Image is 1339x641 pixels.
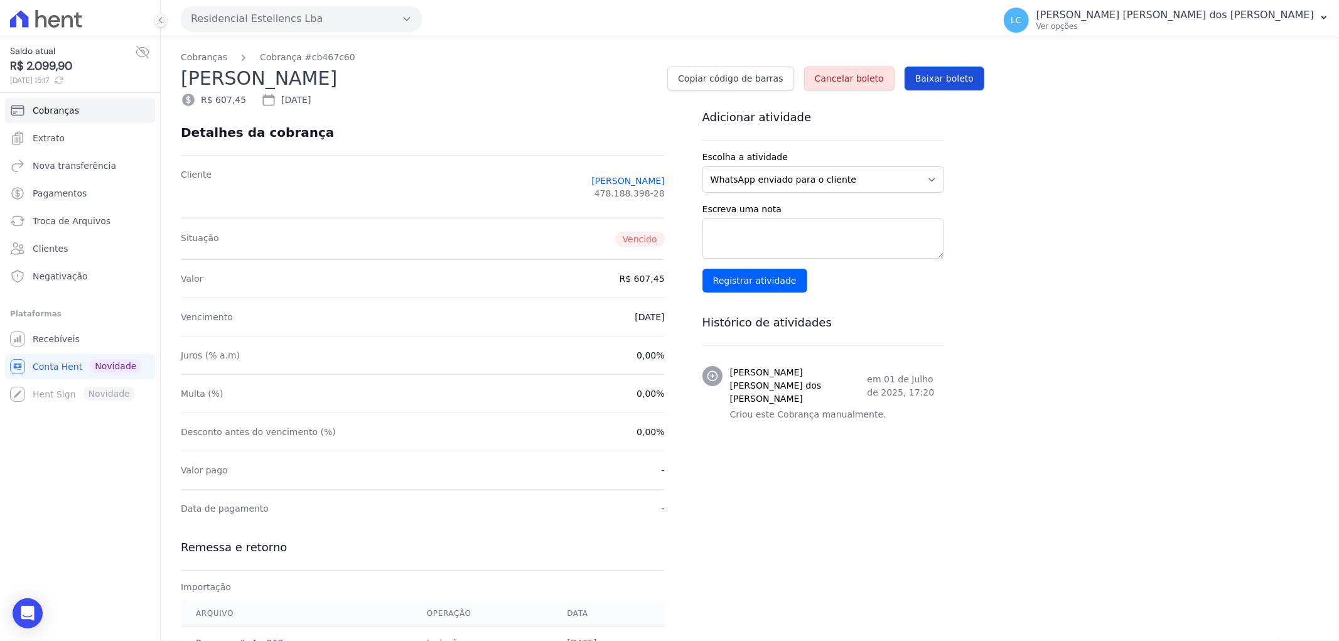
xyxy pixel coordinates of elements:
span: Cancelar boleto [815,72,884,85]
label: Escreva uma nota [702,203,944,216]
span: Baixar boleto [915,72,974,85]
span: [DATE] 15:17 [10,75,135,86]
a: Cobranças [5,98,155,123]
dt: Vencimento [181,311,233,323]
span: Troca de Arquivos [33,215,110,227]
dd: - [662,464,665,477]
a: Cobranças [181,51,227,64]
dd: - [662,502,665,515]
span: Recebíveis [33,333,80,345]
th: Data [552,601,664,627]
a: Negativação [5,264,155,289]
dt: Valor pago [181,464,228,477]
nav: Breadcrumb [181,51,1319,64]
a: Pagamentos [5,181,155,206]
input: Registrar atividade [702,269,807,293]
span: Cobranças [33,104,79,117]
div: Plataformas [10,306,150,321]
a: Cobrança #cb467c60 [260,51,355,64]
a: Conta Hent Novidade [5,354,155,379]
a: Copiar código de barras [667,67,793,90]
a: Recebíveis [5,326,155,352]
a: Extrato [5,126,155,151]
dt: Valor [181,272,203,285]
dd: R$ 607,45 [620,272,665,285]
div: Detalhes da cobrança [181,125,334,140]
span: Clientes [33,242,68,255]
th: Operação [412,601,552,627]
dt: Situação [181,232,219,247]
span: 478.188.398-28 [594,187,665,200]
span: Vencido [615,232,665,247]
a: Troca de Arquivos [5,208,155,234]
p: [PERSON_NAME] [PERSON_NAME] dos [PERSON_NAME] [1036,9,1314,21]
span: Saldo atual [10,45,135,58]
dt: Juros (% a.m) [181,349,240,362]
p: Ver opções [1036,21,1314,31]
div: R$ 607,45 [181,92,246,107]
span: Negativação [33,270,88,283]
button: LC [PERSON_NAME] [PERSON_NAME] dos [PERSON_NAME] Ver opções [994,3,1339,38]
span: Novidade [90,359,141,373]
dd: 0,00% [637,387,664,400]
dd: 0,00% [637,426,664,438]
nav: Sidebar [10,98,150,407]
a: Baixar boleto [905,67,984,90]
dd: 0,00% [637,349,664,362]
h2: [PERSON_NAME] [181,64,657,92]
span: Extrato [33,132,65,144]
div: Importação [181,581,665,593]
h3: Remessa e retorno [181,540,665,555]
div: [DATE] [261,92,311,107]
a: Nova transferência [5,153,155,178]
p: Criou este Cobrança manualmente. [730,408,944,421]
dt: Cliente [181,168,212,206]
h3: [PERSON_NAME] [PERSON_NAME] dos [PERSON_NAME] [730,366,868,406]
a: Clientes [5,236,155,261]
h3: Histórico de atividades [702,315,944,330]
span: Pagamentos [33,187,87,200]
span: R$ 2.099,90 [10,58,135,75]
span: Nova transferência [33,159,116,172]
h3: Adicionar atividade [702,110,944,125]
th: Arquivo [181,601,412,627]
dt: Multa (%) [181,387,223,400]
div: Open Intercom Messenger [13,598,43,628]
dt: Desconto antes do vencimento (%) [181,426,336,438]
label: Escolha a atividade [702,151,944,164]
button: Residencial Estellencs Lba [181,6,422,31]
dd: [DATE] [635,311,664,323]
a: Cancelar boleto [804,67,895,90]
a: [PERSON_NAME] [591,175,664,187]
dt: Data de pagamento [181,502,269,515]
span: Conta Hent [33,360,82,373]
span: Copiar código de barras [678,72,783,85]
p: em 01 de Julho de 2025, 17:20 [868,373,944,399]
span: LC [1011,16,1022,24]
